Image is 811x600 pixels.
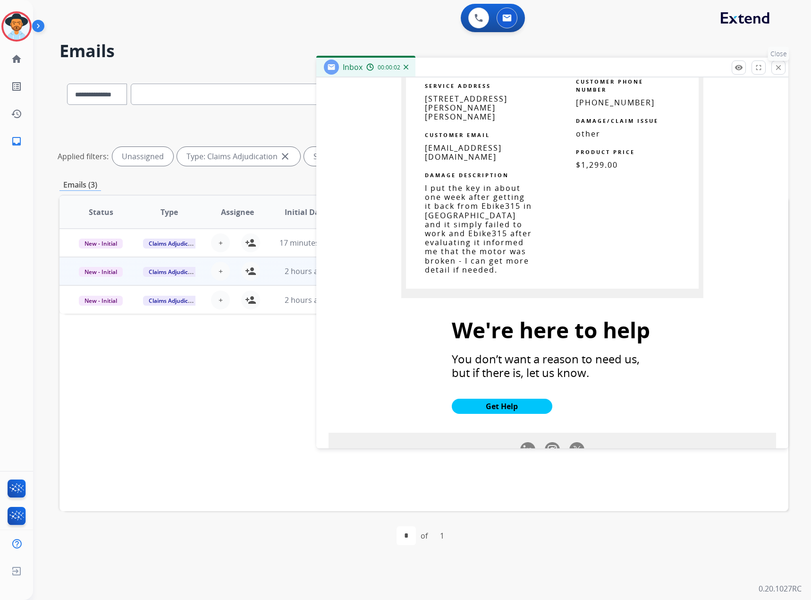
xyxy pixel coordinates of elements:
[452,399,552,414] a: Get Help
[343,62,363,72] span: Inbox
[11,53,22,65] mat-icon: home
[425,94,507,122] span: [STREET_ADDRESS][PERSON_NAME][PERSON_NAME]
[112,147,173,166] div: Unassigned
[11,136,22,147] mat-icon: inbox
[285,206,327,218] span: Initial Date
[304,147,404,166] div: Status: New - Initial
[211,262,230,281] button: +
[245,294,256,306] mat-icon: person_add
[143,267,208,277] span: Claims Adjudication
[569,442,584,457] img: X
[378,64,400,71] span: 00:00:02
[161,206,178,218] span: Type
[425,82,491,89] strong: SERVICE ADDRESS
[11,108,22,120] mat-icon: history
[576,117,659,124] strong: DAMAGE/CLAIM ISSUE
[279,151,291,162] mat-icon: close
[143,296,208,306] span: Claims Adjudication
[486,401,518,411] strong: Get Help
[425,143,502,162] span: [EMAIL_ADDRESS][DOMAIN_NAME]
[59,179,101,191] p: Emails (3)
[576,160,618,170] span: $1,299.00
[211,291,230,309] button: +
[754,63,763,72] mat-icon: fullscreen
[219,237,223,249] span: +
[279,238,334,248] span: 17 minutes ago
[58,151,109,162] p: Applied filters:
[285,266,327,276] span: 2 hours ago
[89,206,113,218] span: Status
[219,266,223,277] span: +
[143,239,208,249] span: Claims Adjudication
[425,131,490,138] strong: CUSTOMER EMAIL
[59,42,788,60] h2: Emails
[576,97,655,108] span: [PHONE_NUMBER]
[432,526,452,545] div: 1
[545,442,560,457] img: Instagram
[771,60,786,75] button: Close
[245,237,256,249] mat-icon: person_add
[576,129,600,139] span: other
[79,296,123,306] span: New - Initial
[576,148,635,155] strong: PRODUCT PRICE
[11,81,22,92] mat-icon: list_alt
[79,239,123,249] span: New - Initial
[285,295,327,305] span: 2 hours ago
[520,442,535,457] img: LinkedIn
[425,171,509,179] strong: DAMAGE DESCRIPTION
[759,583,802,594] p: 0.20.1027RC
[576,78,643,93] strong: CUSTOMER PHONE NUMBER
[219,294,223,306] span: +
[735,63,743,72] mat-icon: remove_red_eye
[245,266,256,277] mat-icon: person_add
[452,315,650,344] span: We're here to help
[452,351,640,380] span: You don’t want a reason to need us, but if there is, let us know.
[79,267,123,277] span: New - Initial
[177,147,300,166] div: Type: Claims Adjudication
[3,13,30,40] img: avatar
[421,530,428,541] div: of
[221,206,254,218] span: Assignee
[211,233,230,252] button: +
[425,183,532,275] span: I put the key in about one week after getting it back from Ebike315 in [GEOGRAPHIC_DATA] and it s...
[774,63,783,72] mat-icon: close
[768,47,789,61] p: Close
